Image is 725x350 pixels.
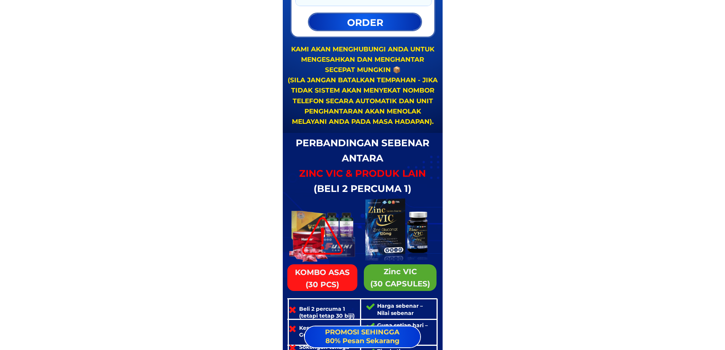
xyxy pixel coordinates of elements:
font: (30 pcs) [306,280,339,289]
font: 80% Pesan Sekarang [325,337,400,345]
font: Guna setiap hari – Kesan jangka panjang [377,322,428,342]
font: (30 capsules) [370,279,430,288]
font: Beli 2 percuma 1 (tetapi tetap 30 biji) [299,305,355,319]
font: KAMI AKAN MENGHUBUNGI ANDA UNTUK MENGESAHKAN DAN MENGHANTAR SECEPAT MUNGKIN 📦 [291,45,435,74]
font: (beli 2 percuma 1) [314,183,411,194]
font: PROMOSI SEHINGGA [325,328,400,336]
font: (SILA JANGAN BATALKAN TEMPAHAN - JIKA TIDAK SISTEM AKAN MENYEKAT NOMBOR TELEFON SECARA AUTOMATIK ... [288,76,438,125]
font: KOMBO ASAS [295,267,350,276]
font: order [347,17,383,28]
font: Kesan sementara – Guna bila perlu [299,324,352,338]
font: Harga sebenar – Nilai sebenar [377,302,423,316]
font: Zinc VIC [384,267,417,276]
font: Zinc Vic & PRODUK LAIN [299,168,426,179]
font: Perbandingan sebenar antara [296,137,429,164]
